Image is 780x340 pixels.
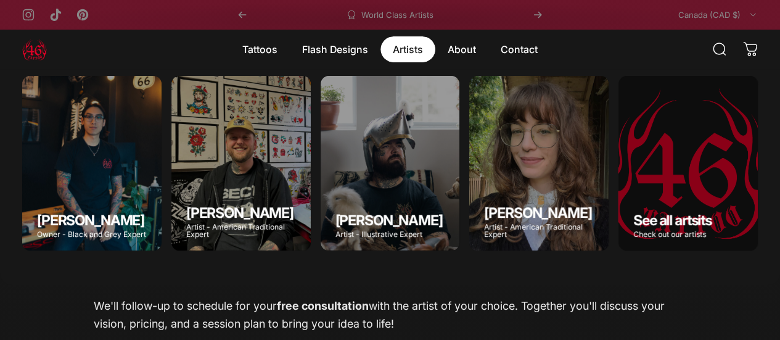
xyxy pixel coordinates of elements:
p: Artist - American Traditional Expert [186,223,296,238]
a: See all artsits [618,76,758,251]
a: 0 items [737,36,764,63]
img: 46 tattoo founder geoffrey wong in his studio in toronto [22,76,162,251]
a: Emily Forte [469,76,609,251]
p: Artist - American Traditional Expert [484,223,594,238]
summary: About [435,36,488,62]
p: Check out our artists [633,231,712,238]
a: Taivas Jättiläinen [321,76,460,251]
summary: Tattoos [230,36,290,62]
p: Owner - Black and Grey Expert [37,231,146,238]
a: Spencer Skalko [171,76,311,251]
img: tattoo artist spencer skalko at 46 tattoo toronto [171,76,311,251]
span: [PERSON_NAME] [37,212,144,229]
p: Artist - Illustrative Expert [335,231,443,238]
a: Geoffrey Wong [22,76,162,251]
summary: Artists [380,36,435,62]
span: [PERSON_NAME] [335,212,443,229]
nav: Primary [230,36,550,62]
span: [PERSON_NAME] [186,204,294,222]
span: [PERSON_NAME] [484,204,591,222]
a: Contact [488,36,550,62]
summary: Flash Designs [290,36,380,62]
span: See all artsits [633,212,712,229]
